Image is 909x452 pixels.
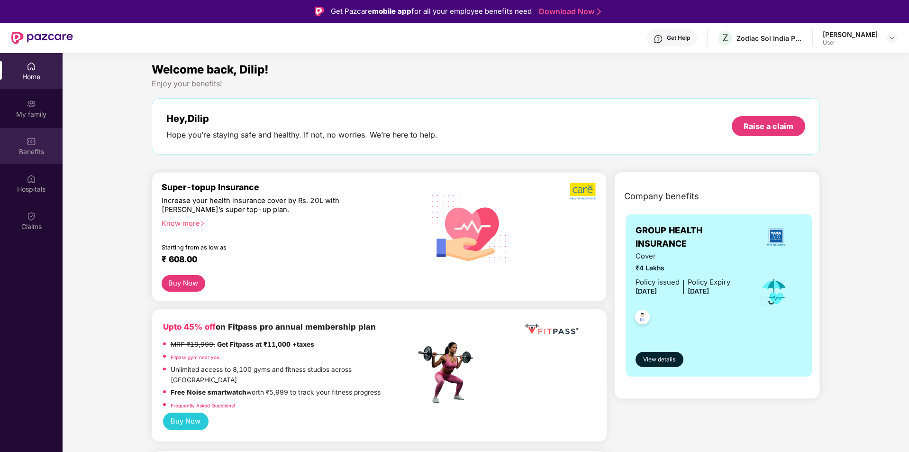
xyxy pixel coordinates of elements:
a: Download Now [539,7,598,17]
b: Upto 45% off [163,322,216,332]
span: Cover [636,251,730,262]
span: GROUP HEALTH INSURANCE [636,224,749,251]
span: Company benefits [624,190,699,203]
p: Unlimited access to 8,100 gyms and fitness studios across [GEOGRAPHIC_DATA] [171,365,415,385]
img: fppp.png [523,321,580,338]
strong: mobile app [372,7,411,16]
p: worth ₹5,999 to track your fitness progress [171,387,381,398]
div: Zodiac Sol India Private Limited [736,34,803,43]
img: insurerLogo [763,224,789,250]
div: Increase your health insurance cover by Rs. 20L with [PERSON_NAME]’s super top-up plan. [162,196,374,215]
img: b5dec4f62d2307b9de63beb79f102df3.png [570,182,597,200]
img: svg+xml;base64,PHN2ZyBpZD0iQ2xhaW0iIHhtbG5zPSJodHRwOi8vd3d3LnczLm9yZy8yMDAwL3N2ZyIgd2lkdGg9IjIwIi... [27,212,36,221]
span: [DATE] [688,287,709,295]
img: svg+xml;base64,PHN2ZyB4bWxucz0iaHR0cDovL3d3dy53My5vcmcvMjAwMC9zdmciIHhtbG5zOnhsaW5rPSJodHRwOi8vd3... [424,183,515,275]
img: svg+xml;base64,PHN2ZyBpZD0iSG9zcGl0YWxzIiB4bWxucz0iaHR0cDovL3d3dy53My5vcmcvMjAwMC9zdmciIHdpZHRoPS... [27,174,36,184]
del: MRP ₹19,999, [171,341,215,348]
div: Policy issued [636,277,680,288]
button: View details [636,352,683,367]
div: Starting from as low as [162,244,375,250]
div: Enjoy your benefits! [152,79,820,89]
span: ₹4 Lakhs [636,263,730,274]
img: svg+xml;base64,PHN2ZyB4bWxucz0iaHR0cDovL3d3dy53My5vcmcvMjAwMC9zdmciIHdpZHRoPSI0OC45NDMiIGhlaWdodD... [631,307,654,330]
div: Policy Expiry [688,277,730,288]
img: New Pazcare Logo [11,32,73,44]
div: Get Help [667,34,690,42]
img: Logo [315,7,324,16]
strong: Free Noise smartwatch [171,388,246,396]
img: fpp.png [415,340,482,406]
a: Fitpass gym near you [171,354,219,360]
img: svg+xml;base64,PHN2ZyBpZD0iSGVscC0zMngzMiIgeG1sbnM9Imh0dHA6Ly93d3cudzMub3JnLzIwMDAvc3ZnIiB3aWR0aD... [654,34,663,44]
div: Know more [162,219,410,226]
div: Get Pazcare for all your employee benefits need [331,6,532,17]
span: right [200,221,205,226]
span: Welcome back, Dilip! [152,63,269,76]
img: svg+xml;base64,PHN2ZyBpZD0iSG9tZSIgeG1sbnM9Imh0dHA6Ly93d3cudzMub3JnLzIwMDAvc3ZnIiB3aWR0aD0iMjAiIG... [27,62,36,71]
div: Hey, Dilip [166,113,437,124]
img: svg+xml;base64,PHN2ZyBpZD0iQmVuZWZpdHMiIHhtbG5zPSJodHRwOi8vd3d3LnczLm9yZy8yMDAwL3N2ZyIgd2lkdGg9Ij... [27,137,36,146]
img: icon [759,276,790,307]
div: ₹ 608.00 [162,254,406,266]
a: Frequently Asked Questions! [171,403,235,408]
b: on Fitpass pro annual membership plan [163,322,376,332]
button: Buy Now [162,275,205,292]
button: Buy Now [163,413,209,430]
img: svg+xml;base64,PHN2ZyB3aWR0aD0iMjAiIGhlaWdodD0iMjAiIHZpZXdCb3g9IjAgMCAyMCAyMCIgZmlsbD0ibm9uZSIgeG... [27,99,36,109]
div: Hope you’re staying safe and healthy. If not, no worries. We’re here to help. [166,130,437,140]
div: Raise a claim [744,121,793,131]
span: Z [722,32,728,44]
div: [PERSON_NAME] [823,30,878,39]
div: User [823,39,878,46]
img: Stroke [597,7,601,17]
img: svg+xml;base64,PHN2ZyBpZD0iRHJvcGRvd24tMzJ4MzIiIHhtbG5zPSJodHRwOi8vd3d3LnczLm9yZy8yMDAwL3N2ZyIgd2... [888,34,896,42]
strong: Get Fitpass at ₹11,000 +taxes [217,341,314,348]
span: [DATE] [636,287,657,295]
span: View details [643,355,675,364]
div: Super-topup Insurance [162,182,416,192]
